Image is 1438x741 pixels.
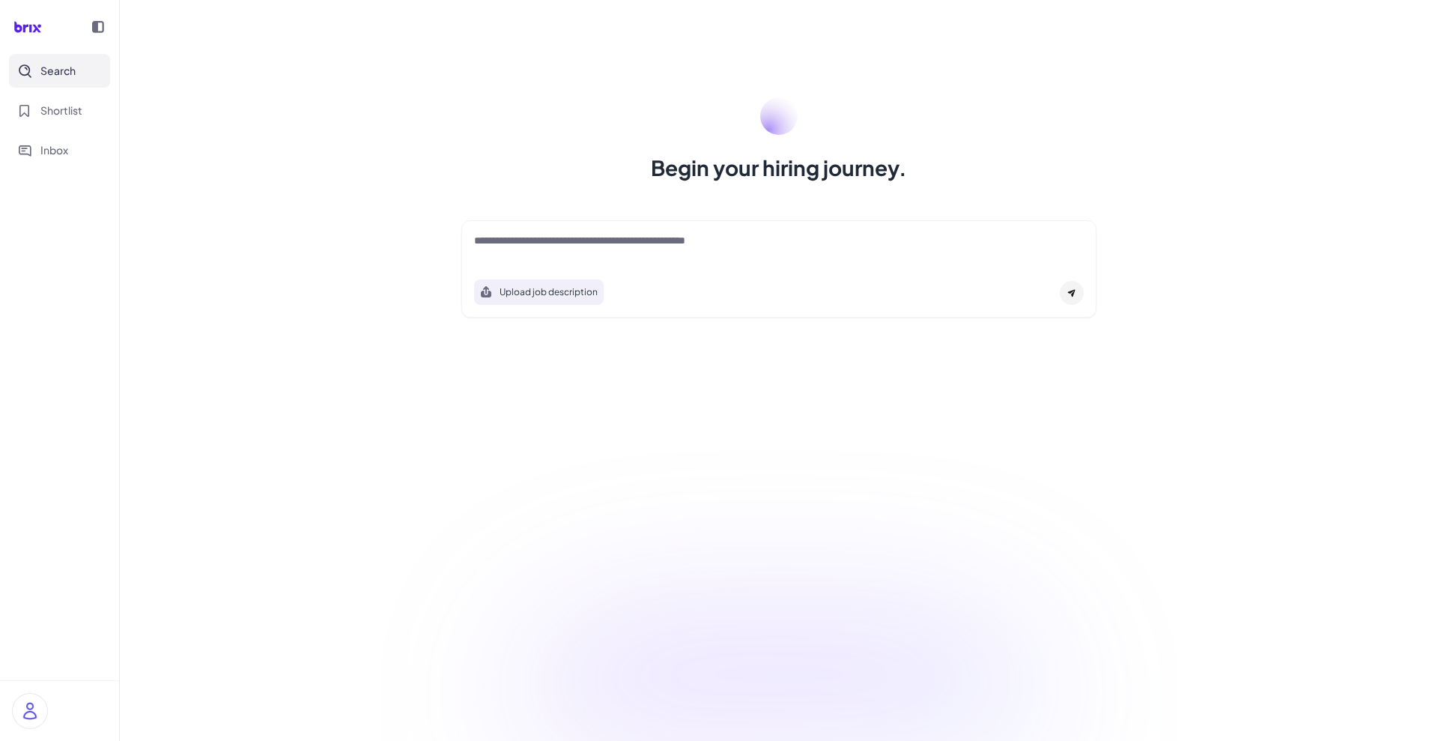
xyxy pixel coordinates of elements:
span: Search [40,63,76,79]
h1: Begin your hiring journey. [651,153,907,183]
button: Search [9,54,110,88]
button: Shortlist [9,94,110,127]
img: user_logo.png [13,694,47,728]
span: Inbox [40,142,68,158]
span: Shortlist [40,103,82,118]
button: Search using job description [474,279,604,305]
button: Inbox [9,133,110,167]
